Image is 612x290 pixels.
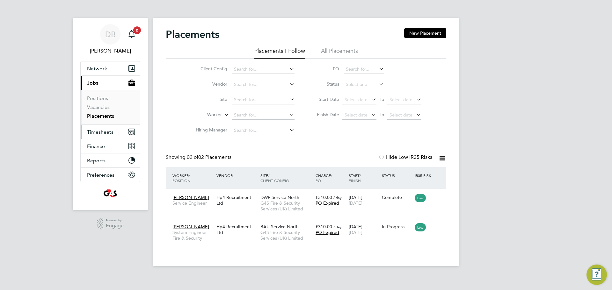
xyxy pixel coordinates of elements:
[316,200,339,206] span: PO Expired
[310,81,339,87] label: Status
[87,172,114,178] span: Preferences
[344,80,384,89] input: Select one
[87,104,110,110] a: Vacancies
[87,143,105,149] span: Finance
[382,195,412,200] div: Complete
[87,158,106,164] span: Reports
[321,47,358,59] li: All Placements
[347,191,380,209] div: [DATE]
[232,126,295,135] input: Search for...
[80,47,140,55] span: David Bringhurst
[80,24,140,55] a: DB[PERSON_NAME]
[347,221,380,238] div: [DATE]
[378,154,432,160] label: Hide Low IR35 Risks
[187,154,231,160] span: 02 Placements
[81,90,140,124] div: Jobs
[106,223,124,229] span: Engage
[586,265,607,285] button: Engage Resource Center
[215,170,259,181] div: Vendor
[254,47,305,59] li: Placements I Follow
[404,28,446,38] button: New Placement
[187,154,198,160] span: 02 of
[191,66,227,72] label: Client Config
[87,95,108,101] a: Positions
[81,139,140,153] button: Finance
[316,173,332,183] span: / PO
[259,170,314,186] div: Site
[133,26,141,34] span: 2
[310,112,339,117] label: Finish Date
[171,220,446,226] a: [PERSON_NAME]System Engineer - Fire & SecurityHp4 Recruitment LtdBAU Service NorthG4S Fire & Secu...
[171,191,446,196] a: [PERSON_NAME]Service EngineerHp4 Recruitment LtdDWP Service NorthG4S Fire & Security Services (UK...
[97,218,124,230] a: Powered byEngage
[390,97,412,103] span: Select date
[73,18,148,210] nav: Main navigation
[260,224,299,230] span: BAU Service North
[349,230,362,235] span: [DATE]
[102,188,119,199] img: g4sssuk-logo-retina.png
[413,170,435,181] div: IR35 Risk
[81,168,140,182] button: Preferences
[172,195,209,200] span: [PERSON_NAME]
[232,65,295,74] input: Search for...
[260,230,312,241] span: G4S Fire & Security Services (UK) Limited
[415,223,426,231] span: Low
[87,129,113,135] span: Timesheets
[81,76,140,90] button: Jobs
[185,112,222,118] label: Worker
[349,200,362,206] span: [DATE]
[87,66,107,72] span: Network
[232,80,295,89] input: Search for...
[390,112,412,118] span: Select date
[260,173,289,183] span: / Client Config
[172,224,209,230] span: [PERSON_NAME]
[310,96,339,102] label: Start Date
[378,110,386,119] span: To
[345,97,368,103] span: Select date
[316,195,332,200] span: £310.00
[215,221,259,238] div: Hp4 Recruitment Ltd
[316,230,339,235] span: PO Expired
[191,96,227,102] label: Site
[232,111,295,120] input: Search for...
[166,28,219,41] h2: Placements
[316,224,332,230] span: £310.00
[415,194,426,202] span: Low
[260,200,312,212] span: G4S Fire & Security Services (UK) Limited
[172,200,213,206] span: Service Engineer
[87,113,114,119] a: Placements
[166,154,233,161] div: Showing
[125,24,138,45] a: 2
[81,153,140,167] button: Reports
[87,80,98,86] span: Jobs
[333,195,342,200] span: / day
[105,30,116,39] span: DB
[232,95,295,104] input: Search for...
[310,66,339,72] label: PO
[215,191,259,209] div: Hp4 Recruitment Ltd
[380,170,413,181] div: Status
[191,127,227,133] label: Hiring Manager
[382,224,412,230] div: In Progress
[81,125,140,139] button: Timesheets
[314,170,347,186] div: Charge
[81,61,140,75] button: Network
[172,230,213,241] span: System Engineer - Fire & Security
[106,218,124,223] span: Powered by
[378,95,386,103] span: To
[345,112,368,118] span: Select date
[344,65,384,74] input: Search for...
[171,170,215,186] div: Worker
[349,173,361,183] span: / Finish
[191,81,227,87] label: Vendor
[347,170,380,186] div: Start
[172,173,190,183] span: / Position
[80,188,140,199] a: Go to home page
[333,224,342,229] span: / day
[260,195,299,200] span: DWP Service North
